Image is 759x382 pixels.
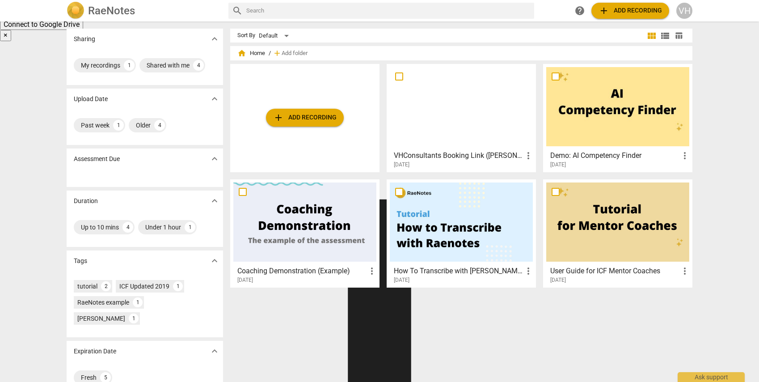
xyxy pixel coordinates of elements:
[523,150,534,161] span: more_vert
[208,92,221,106] button: Show more
[266,109,344,127] button: Upload
[74,196,98,206] p: Duration
[209,153,220,164] span: expand_more
[193,60,204,71] div: 4
[591,3,669,19] button: Upload
[81,61,120,70] div: My recordings
[546,183,689,284] a: User Guide for ICF Mentor Coaches[DATE]
[154,120,165,131] div: 4
[81,121,110,130] div: Past week
[208,254,221,267] button: Show more
[676,3,692,19] button: VH
[390,183,533,284] a: How To Transcribe with [PERSON_NAME][DATE]
[546,67,689,168] a: Demo: AI Competency Finder[DATE]
[679,150,690,161] span: more_vert
[273,112,284,123] span: add
[599,5,609,16] span: add
[658,29,672,42] button: List view
[523,266,534,276] span: more_vert
[77,282,97,291] div: tutorial
[74,347,116,356] p: Expiration Date
[185,222,195,233] div: 1
[209,346,220,357] span: expand_more
[113,120,124,131] div: 1
[74,256,87,266] p: Tags
[209,195,220,206] span: expand_more
[81,373,97,382] div: Fresh
[67,2,84,20] img: Logo
[209,93,220,104] span: expand_more
[646,30,657,41] span: view_module
[572,3,588,19] a: Help
[259,29,292,43] div: Default
[269,50,271,57] span: /
[394,150,523,161] h3: VHConsultants Booking Link (Libby Self) - 2025_09_05 08_48 CDT - Recording
[282,50,308,57] span: Add folder
[574,5,585,16] span: help
[237,32,255,39] div: Sort By
[88,4,135,17] h2: RaeNotes
[390,67,533,168] a: VHConsultants Booking Link ([PERSON_NAME] Self) - 2025_09_05 08_48 CDT - Recording[DATE]
[133,297,143,307] div: 1
[367,266,377,276] span: more_vert
[394,161,409,169] span: [DATE]
[74,94,108,104] p: Upload Date
[550,150,679,161] h3: Demo: AI Competency Finder
[74,154,120,164] p: Assessment Due
[550,276,566,284] span: [DATE]
[208,32,221,46] button: Show more
[124,60,135,71] div: 1
[550,161,566,169] span: [DATE]
[672,29,685,42] button: Table view
[209,34,220,44] span: expand_more
[101,281,111,291] div: 2
[550,266,679,276] h3: User Guide for ICF Mentor Coaches
[660,30,670,41] span: view_list
[209,255,220,266] span: expand_more
[74,34,95,44] p: Sharing
[81,223,119,232] div: Up to 10 mins
[645,29,658,42] button: Tile view
[237,49,246,58] span: home
[129,314,139,323] div: 1
[394,266,523,276] h3: How To Transcribe with RaeNotes
[237,266,367,276] h3: Coaching Demonstration (Example)
[147,61,190,70] div: Shared with me
[273,112,337,123] span: Add recording
[67,2,221,20] a: LogoRaeNotes
[119,282,169,291] div: ICF Updated 2019
[237,276,253,284] span: [DATE]
[208,194,221,208] button: Show more
[208,344,221,358] button: Show more
[599,5,662,16] span: Add recording
[145,223,181,232] div: Under 1 hour
[122,222,133,233] div: 4
[208,152,221,166] button: Show more
[233,183,376,284] a: Coaching Demonstration (Example)[DATE]
[173,281,183,291] div: 1
[273,49,282,58] span: add
[77,298,129,307] div: RaeNotes example
[136,121,151,130] div: Older
[77,314,125,323] div: [PERSON_NAME]
[678,372,745,382] div: Ask support
[232,5,243,16] span: search
[675,31,683,40] span: table_chart
[679,266,690,276] span: more_vert
[237,49,265,58] span: Home
[246,4,531,18] input: Search
[394,276,409,284] span: [DATE]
